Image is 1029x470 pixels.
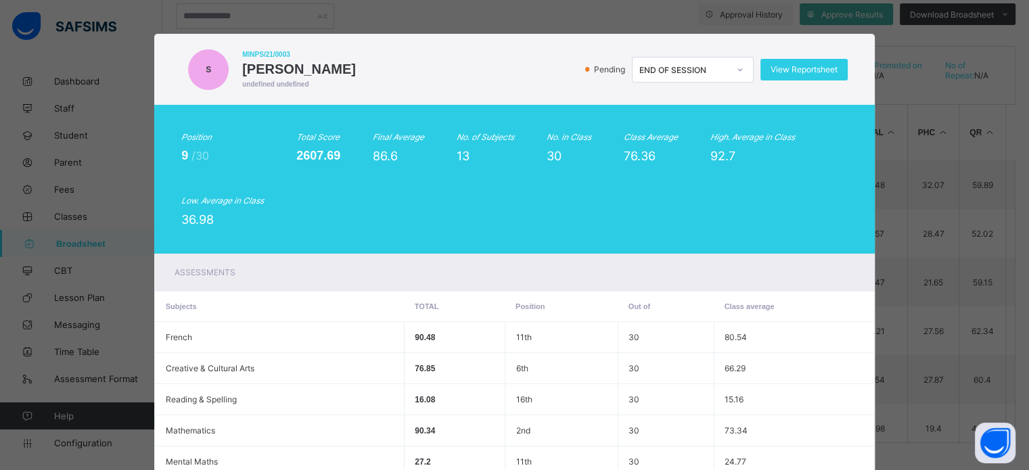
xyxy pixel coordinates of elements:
[710,149,735,163] span: 92.7
[181,212,214,227] span: 36.98
[516,363,528,373] span: 6th
[516,332,531,342] span: 11th
[725,363,746,373] span: 66.29
[593,64,629,74] span: Pending
[166,363,254,373] span: Creative & Cultural Arts
[415,395,435,404] span: 16.08
[415,457,430,467] span: 27.2
[628,302,650,310] span: Out of
[415,302,439,310] span: Total
[628,332,639,342] span: 30
[547,149,562,163] span: 30
[373,149,398,163] span: 86.6
[181,195,264,206] i: Low. Average in Class
[166,425,215,436] span: Mathematics
[725,456,746,467] span: 24.77
[206,65,211,74] span: S
[242,80,356,88] span: undefined undefined
[771,64,838,74] span: View Reportsheet
[415,364,435,373] span: 76.85
[181,149,191,162] span: 9
[975,423,1015,463] button: Open asap
[628,394,639,404] span: 30
[457,132,514,142] i: No. of Subjects
[296,132,340,142] i: Total Score
[724,302,774,310] span: Class average
[516,456,531,467] span: 11th
[516,302,545,310] span: Position
[457,149,470,163] span: 13
[166,332,192,342] span: French
[166,302,197,310] span: Subjects
[710,132,795,142] i: High. Average in Class
[191,149,209,162] span: /30
[181,132,212,142] i: Position
[547,132,591,142] i: No. in Class
[373,132,424,142] i: Final Average
[415,426,435,436] span: 90.34
[624,132,678,142] i: Class Average
[725,394,744,404] span: 15.16
[516,394,532,404] span: 16th
[166,394,237,404] span: Reading & Spelling
[628,425,639,436] span: 30
[725,332,747,342] span: 80.54
[628,456,639,467] span: 30
[242,51,356,58] span: MINPS/21/0003
[415,333,435,342] span: 90.48
[166,456,218,467] span: Mental Maths
[725,425,748,436] span: 73.34
[628,363,639,373] span: 30
[516,425,530,436] span: 2nd
[639,64,729,74] div: END OF SESSION
[242,62,356,77] span: [PERSON_NAME]
[624,149,656,163] span: 76.36
[296,149,340,162] span: 2607.69
[175,267,235,277] span: Assessments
